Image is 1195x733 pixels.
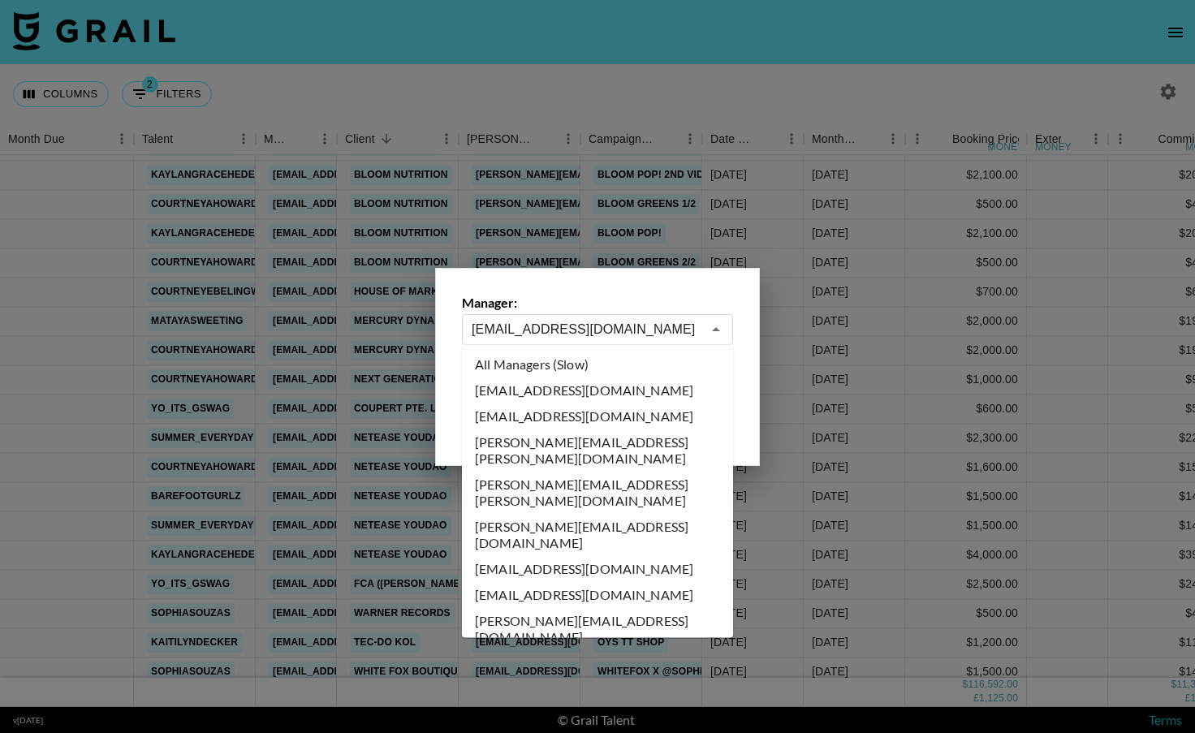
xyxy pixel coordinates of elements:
li: [PERSON_NAME][EMAIL_ADDRESS][DOMAIN_NAME] [462,608,733,650]
button: Close [705,318,727,341]
li: [EMAIL_ADDRESS][DOMAIN_NAME] [462,403,733,429]
li: [PERSON_NAME][EMAIL_ADDRESS][DOMAIN_NAME] [462,514,733,556]
label: Manager: [462,295,733,311]
li: [EMAIL_ADDRESS][DOMAIN_NAME] [462,582,733,608]
li: [PERSON_NAME][EMAIL_ADDRESS][PERSON_NAME][DOMAIN_NAME] [462,429,733,472]
li: [PERSON_NAME][EMAIL_ADDRESS][PERSON_NAME][DOMAIN_NAME] [462,472,733,514]
li: All Managers (Slow) [462,351,733,377]
li: [EMAIL_ADDRESS][DOMAIN_NAME] [462,377,733,403]
li: [EMAIL_ADDRESS][DOMAIN_NAME] [462,556,733,582]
